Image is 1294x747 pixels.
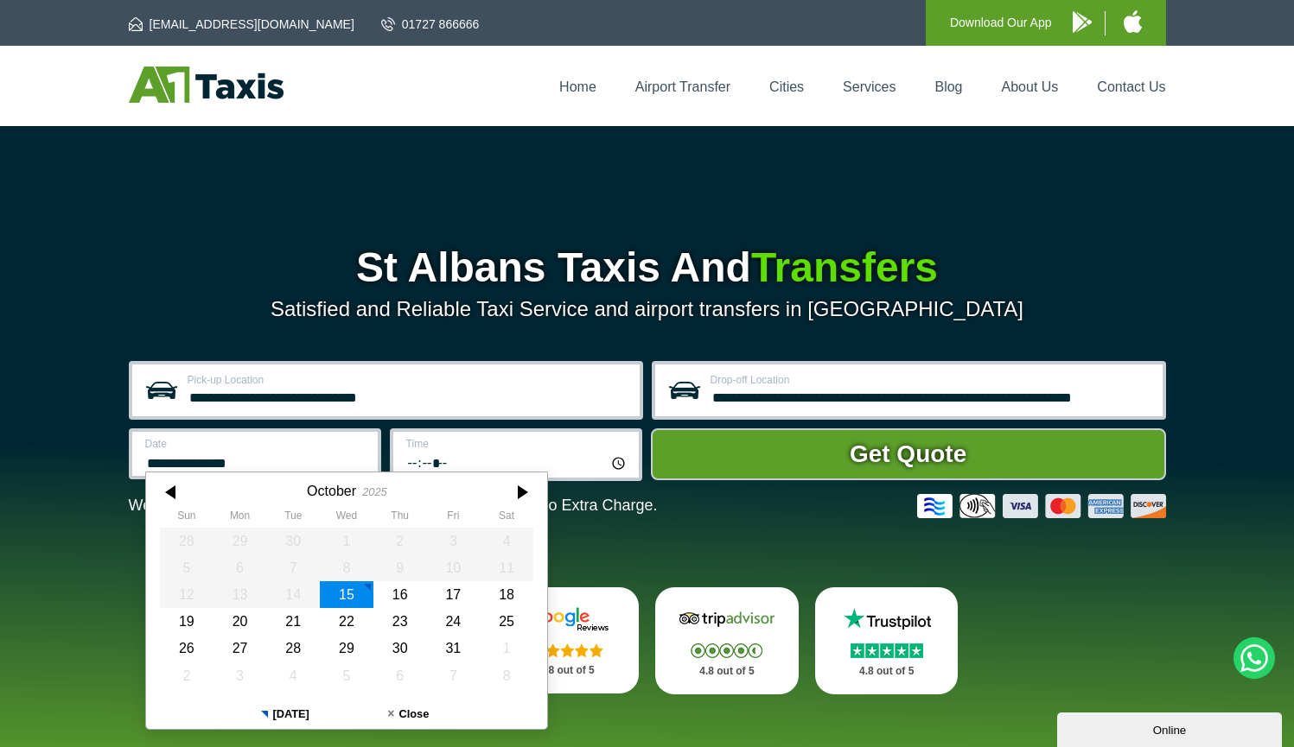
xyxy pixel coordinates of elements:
div: 09 October 2025 [373,554,426,581]
span: Transfers [751,244,938,290]
img: Trustpilot [835,606,939,632]
div: 21 October 2025 [266,608,320,635]
div: 16 October 2025 [373,581,426,608]
div: 08 October 2025 [320,554,373,581]
div: 11 October 2025 [480,554,533,581]
th: Wednesday [320,510,373,527]
button: Close [347,700,470,729]
div: 04 November 2025 [266,662,320,689]
p: We Now Accept Card & Contactless Payment In [129,497,658,515]
img: A1 Taxis St Albans LTD [129,66,284,103]
a: 01727 866666 [381,16,480,33]
div: 05 October 2025 [160,554,214,581]
div: 05 November 2025 [320,662,373,689]
img: A1 Taxis Android App [1073,11,1092,33]
label: Date [145,439,367,449]
th: Thursday [373,510,426,527]
th: Friday [426,510,480,527]
p: Download Our App [950,12,1052,34]
h1: St Albans Taxis And [129,247,1166,288]
a: Blog [934,79,962,94]
p: 4.8 out of 5 [514,660,620,681]
div: 30 October 2025 [373,635,426,662]
a: Home [559,79,596,94]
div: 28 October 2025 [266,635,320,662]
div: 2025 [362,485,386,498]
div: 31 October 2025 [426,635,480,662]
label: Drop-off Location [711,375,1152,385]
div: 23 October 2025 [373,608,426,635]
div: 02 November 2025 [160,662,214,689]
div: 13 October 2025 [213,581,266,608]
a: Services [843,79,896,94]
a: Airport Transfer [635,79,730,94]
div: 26 October 2025 [160,635,214,662]
th: Saturday [480,510,533,527]
label: Time [406,439,628,449]
div: 15 October 2025 [320,581,373,608]
div: 27 October 2025 [213,635,266,662]
div: 03 November 2025 [213,662,266,689]
button: Get Quote [651,428,1166,480]
div: 12 October 2025 [160,581,214,608]
img: Credit And Debit Cards [917,494,1166,518]
div: 03 October 2025 [426,528,480,554]
a: Google Stars 4.8 out of 5 [495,587,639,693]
div: 20 October 2025 [213,608,266,635]
div: 29 October 2025 [320,635,373,662]
div: 07 October 2025 [266,554,320,581]
th: Tuesday [266,510,320,527]
div: 18 October 2025 [480,581,533,608]
div: 22 October 2025 [320,608,373,635]
a: About Us [1002,79,1059,94]
div: 30 September 2025 [266,528,320,554]
div: 28 September 2025 [160,528,214,554]
a: Tripadvisor Stars 4.8 out of 5 [655,587,799,694]
div: 06 October 2025 [213,554,266,581]
a: [EMAIL_ADDRESS][DOMAIN_NAME] [129,16,354,33]
div: 01 November 2025 [480,635,533,662]
div: October [307,483,356,499]
th: Monday [213,510,266,527]
div: 25 October 2025 [480,608,533,635]
div: 14 October 2025 [266,581,320,608]
div: 01 October 2025 [320,528,373,554]
img: Tripadvisor [675,606,779,632]
div: 10 October 2025 [426,554,480,581]
a: Contact Us [1097,79,1165,94]
img: Stars [532,643,603,657]
div: 02 October 2025 [373,528,426,554]
a: Trustpilot Stars 4.8 out of 5 [815,587,959,694]
p: 4.8 out of 5 [674,661,780,682]
iframe: chat widget [1057,709,1285,747]
th: Sunday [160,510,214,527]
p: Satisfied and Reliable Taxi Service and airport transfers in [GEOGRAPHIC_DATA] [129,297,1166,321]
img: Stars [691,643,762,658]
div: 19 October 2025 [160,608,214,635]
span: The Car at No Extra Charge. [459,497,657,514]
label: Pick-up Location [188,375,629,385]
img: A1 Taxis iPhone App [1124,10,1142,33]
div: 17 October 2025 [426,581,480,608]
img: Google [515,606,619,632]
div: 24 October 2025 [426,608,480,635]
a: Cities [769,79,804,94]
button: [DATE] [223,700,347,729]
div: 29 September 2025 [213,528,266,554]
div: 07 November 2025 [426,662,480,689]
div: 04 October 2025 [480,528,533,554]
div: 08 November 2025 [480,662,533,689]
div: 06 November 2025 [373,662,426,689]
p: 4.8 out of 5 [834,661,940,682]
img: Stars [851,643,923,658]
